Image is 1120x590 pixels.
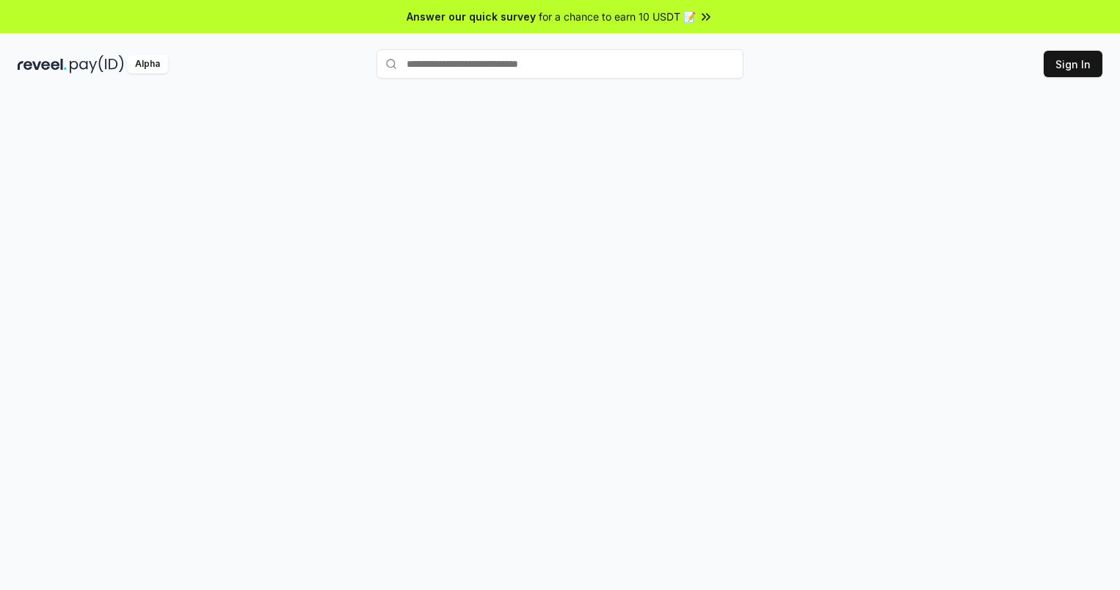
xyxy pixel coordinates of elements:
button: Sign In [1044,51,1102,77]
span: Answer our quick survey [407,9,536,24]
span: for a chance to earn 10 USDT 📝 [539,9,696,24]
img: pay_id [70,55,124,73]
img: reveel_dark [18,55,67,73]
div: Alpha [127,55,168,73]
